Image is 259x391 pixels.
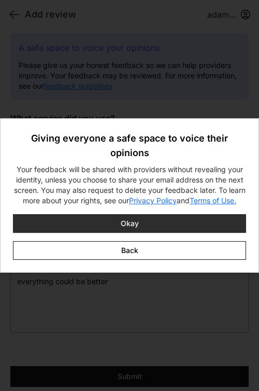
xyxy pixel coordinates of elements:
[13,241,246,260] button: Back
[13,214,246,233] button: Okay
[129,196,177,205] a: Privacy Policy
[14,165,246,205] span: Your feedback will be shared with providers without revealing your identity, unless you choose to...
[13,131,246,160] h2: Giving everyone a safe space to voice their opinions
[177,196,190,205] span: and
[190,196,236,205] a: Terms of Use.
[121,218,139,229] span: Okay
